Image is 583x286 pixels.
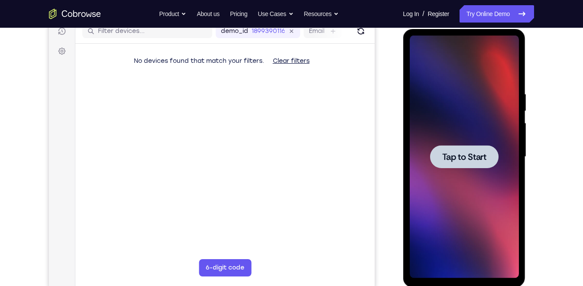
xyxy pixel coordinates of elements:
[230,5,247,23] a: Pricing
[49,9,101,19] a: Go to the home page
[217,54,268,71] button: Clear filters
[85,59,215,66] span: No devices found that match your filters.
[304,5,339,23] button: Resources
[258,5,293,23] button: Use Cases
[403,5,419,23] a: Log In
[197,5,219,23] a: About us
[422,9,424,19] span: /
[172,29,199,37] label: demo_id
[260,29,275,37] label: Email
[159,5,187,23] button: Product
[150,261,202,278] button: 6-digit code
[27,116,95,139] button: Tap to Start
[39,123,83,132] span: Tap to Start
[428,5,449,23] a: Register
[305,26,319,40] button: Refresh
[49,29,158,37] input: Filter devices...
[460,5,534,23] a: Try Online Demo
